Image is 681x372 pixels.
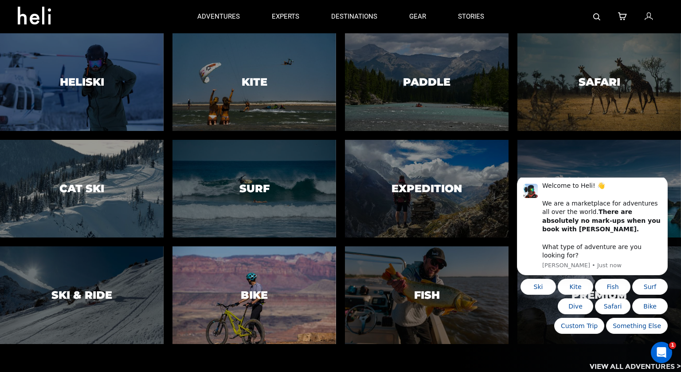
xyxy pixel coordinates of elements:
[590,362,681,372] p: View All Adventures >
[403,76,450,88] h3: Paddle
[239,183,270,194] h3: Surf
[651,342,672,363] iframe: Intercom live chat
[13,101,164,156] div: Quick reply options
[197,12,240,21] p: adventures
[39,31,157,55] b: There are absolutely no mark-ups when you book with [PERSON_NAME].
[39,4,157,82] div: Message content
[414,289,440,301] h3: Fish
[241,289,268,301] h3: Bike
[129,101,164,117] button: Quick reply: Surf
[593,13,600,20] img: search-bar-icon.svg
[51,289,112,301] h3: Ski & Ride
[129,121,164,137] button: Quick reply: Bike
[39,4,157,82] div: Welcome to Heli! 👋 We are a marketplace for adventures all over the world. What type of adventure...
[60,76,104,88] h3: Heliski
[59,183,104,194] h3: Cat Ski
[579,76,620,88] h3: Safari
[669,342,676,349] span: 1
[91,121,127,137] button: Quick reply: Safari
[91,101,127,117] button: Quick reply: Fish
[102,140,164,156] button: Quick reply: Something Else
[20,6,34,20] img: Profile image for Carl
[54,101,90,117] button: Quick reply: Kite
[51,140,101,156] button: Quick reply: Custom Trip
[517,246,681,344] a: PremiumPremium image
[39,84,157,92] p: Message from Carl, sent Just now
[272,12,299,21] p: experts
[17,101,52,117] button: Quick reply: Ski
[242,76,267,88] h3: Kite
[54,121,90,137] button: Quick reply: Dive
[331,12,377,21] p: destinations
[391,183,462,194] h3: Expedition
[504,178,681,339] iframe: Intercom notifications message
